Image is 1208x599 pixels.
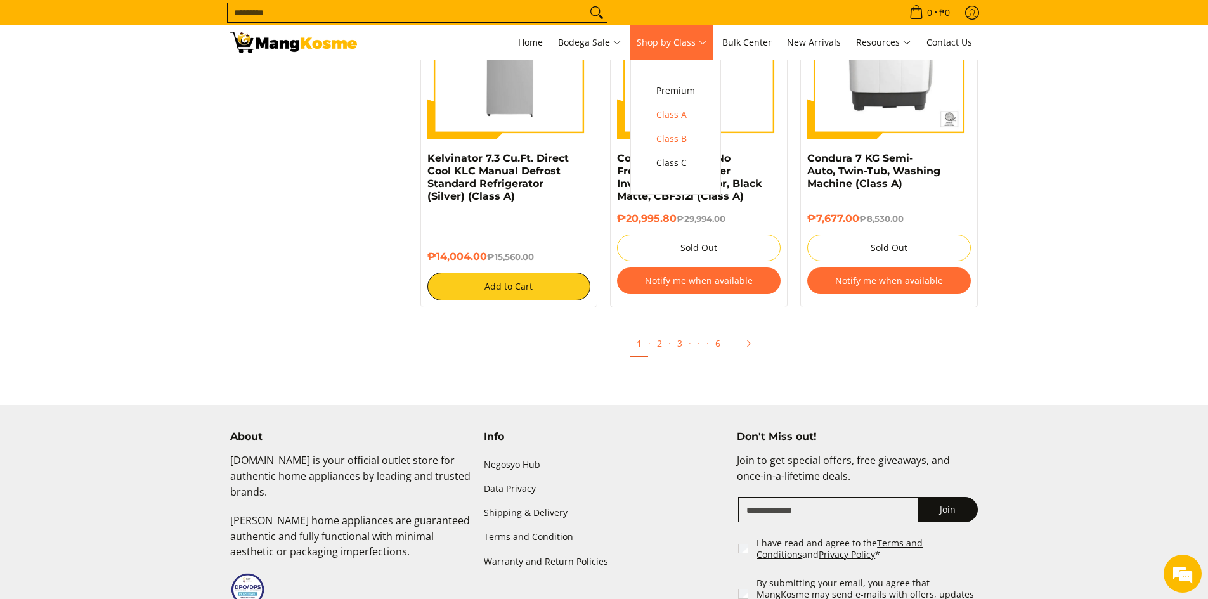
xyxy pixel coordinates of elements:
[630,25,713,60] a: Shop by Class
[650,79,701,103] a: Premium
[208,6,238,37] div: Minimize live chat window
[925,8,934,17] span: 0
[737,430,978,443] h4: Don't Miss out!
[807,152,940,190] a: Condura 7 KG Semi-Auto, Twin-Tub, Washing Machine (Class A)
[737,453,978,497] p: Join to get special offers, free giveaways, and once-in-a-lifetime deals.
[230,513,471,572] p: [PERSON_NAME] home appliances are guaranteed authentic and fully functional with minimal aestheti...
[709,331,727,356] a: 6
[484,477,725,501] a: Data Privacy
[920,25,978,60] a: Contact Us
[656,107,695,123] span: Class A
[587,3,607,22] button: Search
[691,331,706,356] span: ·
[668,337,671,349] span: ·
[918,497,978,522] button: Join
[427,273,591,300] button: Add to Cart
[558,35,621,51] span: Bodega Sale
[637,35,707,51] span: Shop by Class
[414,326,985,367] ul: Pagination
[230,32,357,53] img: Class A | Mang Kosme
[487,252,534,262] del: ₱15,560.00
[926,36,972,48] span: Contact Us
[230,430,471,443] h4: About
[617,152,762,202] a: Condura 10 Cu. Ft. No Frost Bottom Freezer Inverter Refrigerator, Black Matte, CBF312i (Class A)
[722,36,772,48] span: Bulk Center
[656,83,695,99] span: Premium
[859,214,904,224] del: ₱8,530.00
[512,25,549,60] a: Home
[66,71,213,87] div: Chat with us now
[716,25,778,60] a: Bulk Center
[630,331,648,357] a: 1
[906,6,954,20] span: •
[617,267,781,294] button: Notify me when available
[427,152,569,202] a: Kelvinator 7.3 Cu.Ft. Direct Cool KLC Manual Defrost Standard Refrigerator (Silver) (Class A)
[484,430,725,443] h4: Info
[807,212,971,225] h6: ₱7,677.00
[484,501,725,525] a: Shipping & Delivery
[677,214,725,224] del: ₱29,994.00
[656,131,695,147] span: Class B
[807,235,971,261] button: Sold Out
[807,267,971,294] button: Notify me when available
[671,331,689,356] a: 3
[856,35,911,51] span: Resources
[518,36,543,48] span: Home
[74,160,175,288] span: We're online!
[650,103,701,127] a: Class A
[484,453,725,477] a: Negosyo Hub
[850,25,918,60] a: Resources
[617,212,781,225] h6: ₱20,995.80
[484,550,725,574] a: Warranty and Return Policies
[484,525,725,550] a: Terms and Condition
[427,250,591,263] h6: ₱14,004.00
[650,127,701,151] a: Class B
[757,537,923,560] a: Terms and Conditions
[757,538,979,560] label: I have read and agree to the and *
[651,331,668,356] a: 2
[819,548,875,560] a: Privacy Policy
[787,36,841,48] span: New Arrivals
[781,25,847,60] a: New Arrivals
[937,8,952,17] span: ₱0
[552,25,628,60] a: Bodega Sale
[6,346,242,390] textarea: Type your message and hit 'Enter'
[230,453,471,512] p: [DOMAIN_NAME] is your official outlet store for authentic home appliances by leading and trusted ...
[617,235,781,261] button: Sold Out
[706,337,709,349] span: ·
[650,151,701,175] a: Class C
[689,337,691,349] span: ·
[648,337,651,349] span: ·
[370,25,978,60] nav: Main Menu
[656,155,695,171] span: Class C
